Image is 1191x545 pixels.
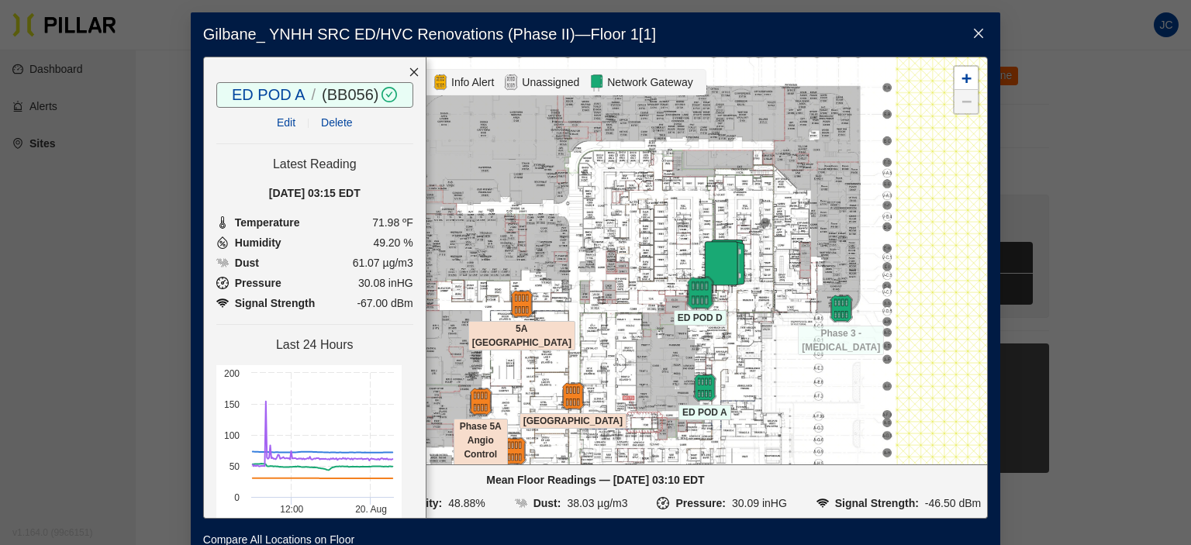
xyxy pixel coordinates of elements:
span: + [961,68,972,88]
div: ED POD D [673,279,727,307]
li: 61.07 µg/m3 [216,254,413,271]
div: Phase 3 - [MEDICAL_DATA] [814,295,868,323]
span: ED POD A [678,405,731,420]
img: Humidity [216,236,229,249]
img: pod-online.97050380.svg [683,276,716,309]
a: ED POD A [232,86,305,103]
span: close [409,67,419,78]
span: ED POD D [674,310,727,326]
img: Pressure [216,277,229,289]
span: Unassigned [519,74,582,91]
div: Mean Floor Readings — [DATE] 03:10 EDT [210,471,981,488]
img: SIGNAL_RSSI [816,497,829,509]
a: Zoom out [955,90,978,113]
img: pod-offline.df94d192.svg [467,388,495,416]
h4: Last 24 Hours [216,337,413,353]
a: Edit [277,116,295,129]
img: Pressure [216,297,229,309]
text: 0 [234,492,240,503]
span: check-circle [378,87,397,102]
li: 48.88% [374,495,485,512]
img: Marker [696,239,750,293]
span: Humidity [235,234,281,251]
span: Temperature [235,214,300,231]
img: pod-offline.df94d192.svg [501,437,529,465]
text: 50 [229,461,240,472]
span: Pressure [235,274,281,291]
a: Zoom in [955,67,978,90]
h4: Latest Reading [216,157,413,172]
img: Alert [433,73,448,91]
li: 30.08 inHG [216,274,413,291]
text: 12:00 [280,504,303,515]
div: Dust: [533,495,561,512]
span: ( BB056 ) [322,86,378,103]
li: -67.00 dBm [216,295,413,312]
img: PRESSURE [657,497,669,509]
img: Unassigned [503,73,519,91]
span: Delete [321,114,352,131]
li: 71.98 ºF [216,214,413,231]
img: pod-offline.df94d192.svg [508,290,536,318]
div: Signal Strength: [835,495,919,512]
span: Dust [235,254,259,271]
text: 100 [224,430,240,441]
span: Network Gateway [604,74,696,91]
img: Temperature [216,216,229,229]
li: 49.20 % [216,234,413,251]
text: 150 [224,399,240,410]
text: 200 [224,368,240,379]
li: 30.09 inHG [657,495,786,512]
span: / [312,86,316,103]
div: [DATE] 03:15 EDT [216,185,413,202]
div: [GEOGRAPHIC_DATA] [546,382,600,410]
img: Dust [216,257,229,269]
div: 5A [GEOGRAPHIC_DATA] [495,290,549,318]
img: pod-offline.df94d192.svg [559,382,587,410]
button: Close [957,12,1000,56]
div: ED POD A [678,374,732,402]
span: [GEOGRAPHIC_DATA] [520,413,627,429]
img: pod-online.97050380.svg [691,374,719,402]
div: Pressure: [675,495,726,512]
img: DUST [515,497,527,509]
span: − [961,91,972,111]
li: -46.50 dBm [816,495,982,512]
span: Phase 3 - [MEDICAL_DATA] [798,326,884,355]
h3: Gilbane_ YNHH SRC ED/HVC Renovations (Phase II) — Floor 1 [ 1 ] [203,25,988,44]
span: 5A [GEOGRAPHIC_DATA] [468,321,575,350]
span: close [972,27,985,40]
tspan: 20. Aug [355,504,387,515]
img: pod-online.97050380.svg [827,295,855,323]
div: Phase 5A Angio Control room [454,388,508,416]
li: 38.03 µg/m3 [515,495,628,512]
span: Info Alert [448,74,497,91]
span: Signal Strength [235,295,315,312]
img: Network Gateway [589,73,604,91]
span: Phase 5A Angio Control room [454,419,508,476]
